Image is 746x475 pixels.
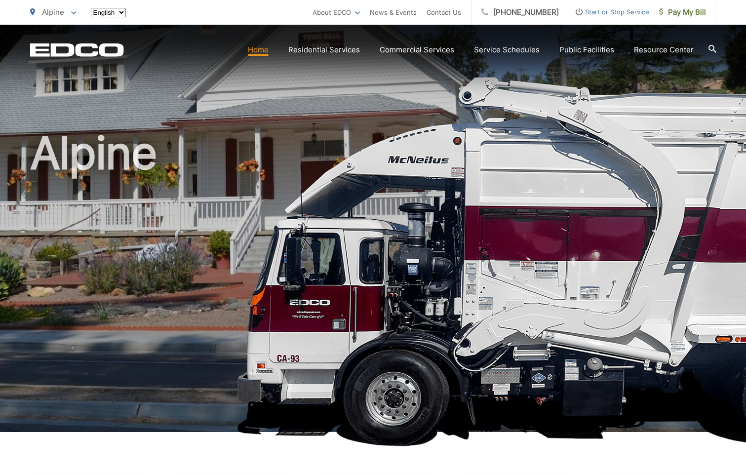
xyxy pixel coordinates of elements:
a: Service Schedules [474,44,540,56]
a: Public Facilities [559,44,614,56]
span: Alpine [42,7,64,17]
a: Residential Services [288,44,360,56]
span: Pay My Bill [659,6,706,18]
a: Resource Center [634,44,694,56]
h1: Alpine [30,128,716,441]
a: News & Events [370,6,417,18]
a: Home [248,44,269,56]
select: Select a language [91,8,126,17]
a: Commercial Services [380,44,454,56]
a: About EDCO [313,6,360,18]
a: Contact Us [427,6,461,18]
a: EDCD logo. Return to the homepage. [30,43,124,57]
